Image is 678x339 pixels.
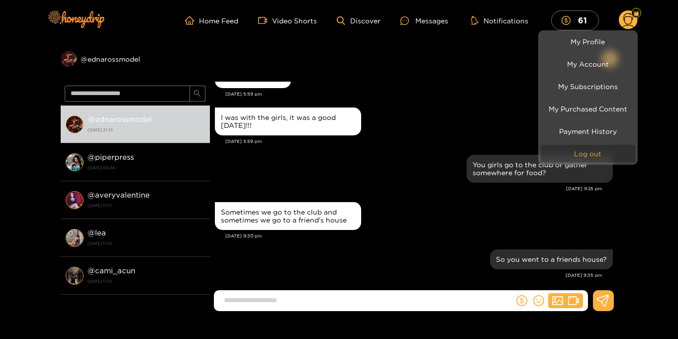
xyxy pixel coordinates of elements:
[541,55,635,73] a: My Account
[541,145,635,162] button: Log out
[541,100,635,117] a: My Purchased Content
[541,33,635,50] a: My Profile
[541,122,635,140] a: Payment History
[541,78,635,95] a: My Subscriptions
